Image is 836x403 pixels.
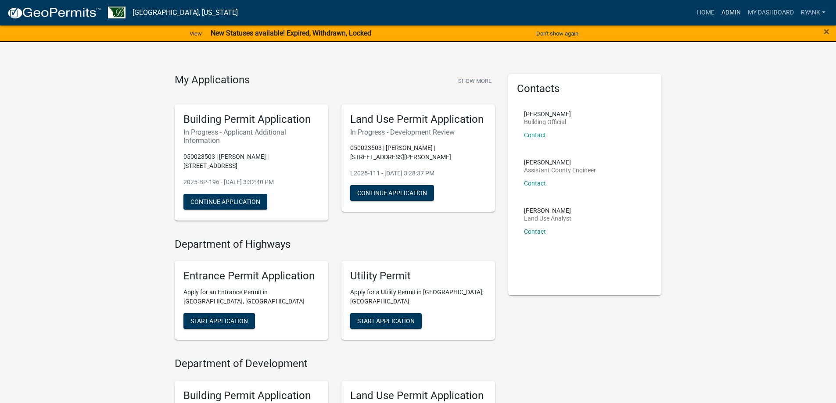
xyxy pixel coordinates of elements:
[524,180,546,187] a: Contact
[183,288,319,306] p: Apply for an Entrance Permit in [GEOGRAPHIC_DATA], [GEOGRAPHIC_DATA]
[183,128,319,145] h6: In Progress - Applicant Additional Information
[350,185,434,201] button: Continue Application
[533,26,582,41] button: Don't show again
[211,29,371,37] strong: New Statuses available! Expired, Withdrawn, Locked
[524,111,571,117] p: [PERSON_NAME]
[190,317,248,325] span: Start Application
[693,4,718,21] a: Home
[350,389,486,402] h5: Land Use Permit Application
[517,82,653,95] h5: Contacts
[183,389,319,402] h5: Building Permit Application
[524,159,596,165] p: [PERSON_NAME]
[524,132,546,139] a: Contact
[524,228,546,235] a: Contact
[183,313,255,329] button: Start Application
[357,317,415,325] span: Start Application
[524,207,571,214] p: [PERSON_NAME]
[524,119,571,125] p: Building Official
[824,26,829,37] button: Close
[350,313,422,329] button: Start Application
[108,7,126,18] img: Benton County, Minnesota
[718,4,744,21] a: Admin
[350,143,486,162] p: 050023503 | [PERSON_NAME] | [STREET_ADDRESS][PERSON_NAME]
[133,5,238,20] a: [GEOGRAPHIC_DATA], [US_STATE]
[455,74,495,88] button: Show More
[183,270,319,282] h5: Entrance Permit Application
[350,113,486,126] h5: Land Use Permit Application
[175,357,495,370] h4: Department of Development
[183,113,319,126] h5: Building Permit Application
[183,178,319,187] p: 2025-BP-196 - [DATE] 3:32:40 PM
[524,167,596,173] p: Assistant County Engineer
[744,4,797,21] a: My Dashboard
[175,238,495,251] h4: Department of Highways
[524,215,571,221] p: Land Use Analyst
[183,194,267,210] button: Continue Application
[350,288,486,306] p: Apply for a Utility Permit in [GEOGRAPHIC_DATA], [GEOGRAPHIC_DATA]
[183,152,319,171] p: 050023503 | [PERSON_NAME] | [STREET_ADDRESS]
[186,26,205,41] a: View
[824,25,829,38] span: ×
[350,169,486,178] p: L2025-111 - [DATE] 3:28:37 PM
[175,74,250,87] h4: My Applications
[797,4,829,21] a: RyanK
[350,270,486,282] h5: Utility Permit
[350,128,486,136] h6: In Progress - Development Review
